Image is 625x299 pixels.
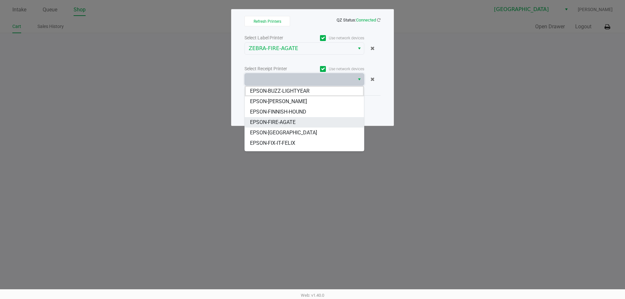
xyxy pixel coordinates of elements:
div: Select Label Printer [244,34,304,41]
span: QZ Status: [337,18,381,22]
label: Use network devices [304,35,364,41]
button: Refresh Printers [244,16,290,26]
span: Connected [356,18,376,22]
span: ZEBRA-FIRE-AGATE [249,45,351,52]
span: EPSON-[GEOGRAPHIC_DATA] [250,129,317,137]
span: EPSON-FIRE-AGATE [250,118,296,126]
span: EPSON-BUZZ-LIGHTYEAR [250,87,310,95]
span: EPSON-FIX-IT-FELIX [250,139,295,147]
span: EPSON-[PERSON_NAME] [250,98,307,105]
div: Select Receipt Printer [244,65,304,72]
span: Refresh Printers [254,19,281,24]
span: EPSON-FINNISH-HOUND [250,108,306,116]
span: Web: v1.40.0 [301,293,324,298]
span: EPSON-FLOTSAM [250,150,291,157]
button: Select [354,74,364,85]
label: Use network devices [304,66,364,72]
button: Select [354,43,364,54]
